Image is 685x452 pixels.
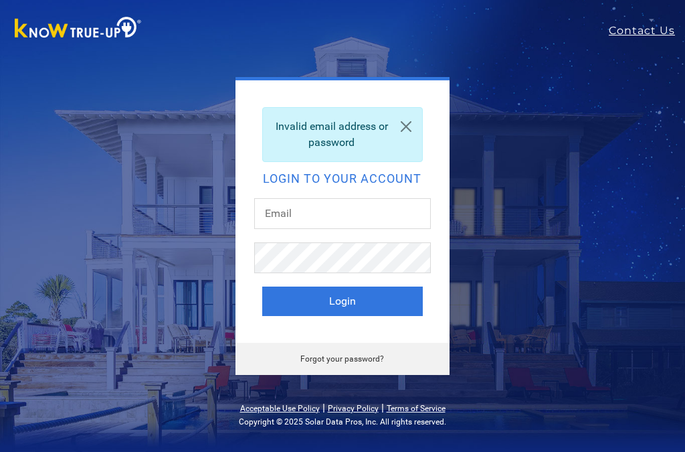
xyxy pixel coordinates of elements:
input: Email [254,198,431,229]
a: Close [390,108,422,145]
h2: Login to your account [262,173,423,185]
a: Acceptable Use Policy [240,404,320,413]
a: Contact Us [609,23,685,39]
button: Login [262,287,423,316]
img: Know True-Up [8,14,149,44]
span: | [322,401,325,414]
a: Forgot your password? [300,354,384,364]
span: | [381,401,384,414]
a: Terms of Service [387,404,446,413]
div: Invalid email address or password [262,107,423,162]
a: Privacy Policy [328,404,379,413]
